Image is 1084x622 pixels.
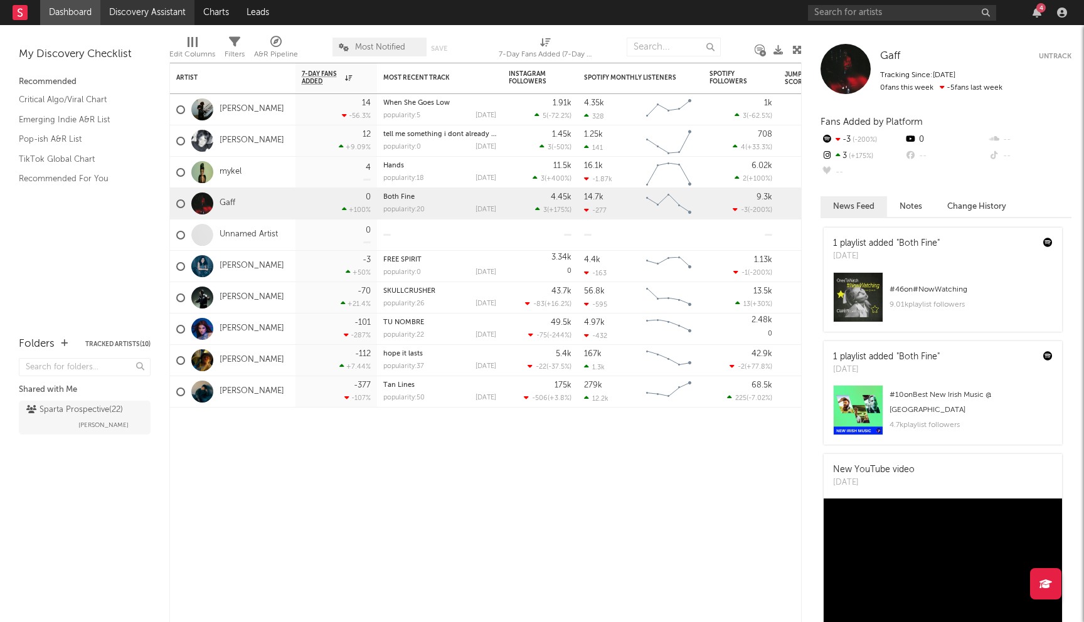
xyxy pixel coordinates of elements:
div: 49.5k [551,319,571,327]
div: Artist [176,74,270,82]
div: 4 [1036,3,1046,13]
div: 4 [366,164,371,172]
div: 67.6 [785,384,835,399]
div: 708 [758,130,772,139]
div: 14 [362,99,371,107]
button: 4 [1033,8,1041,18]
div: [DATE] [476,144,496,150]
div: 1.45k [552,130,571,139]
div: Tan Lines [383,382,496,389]
a: FREE SPIRIT [383,256,422,263]
div: 167k [584,350,602,358]
div: 16.1k [584,162,603,170]
div: 23.7 [785,196,835,211]
div: 56.8k [584,287,605,295]
a: Emerging Indie A&R List [19,113,138,127]
div: 1.91k [553,99,571,107]
span: -50 % [553,144,570,151]
div: -107 % [344,394,371,402]
div: -- [988,132,1071,148]
a: Both Fine [383,194,415,201]
div: 0 [366,193,371,201]
a: mykel [220,167,242,177]
span: -62.5 % [748,113,770,120]
div: 7-Day Fans Added (7-Day Fans Added) [499,31,593,68]
span: -75 [536,332,547,339]
div: popularity: 50 [383,394,425,401]
span: +3.8 % [550,395,570,402]
span: Tracking Since: [DATE] [880,71,955,79]
a: hope it lasts [383,351,423,357]
div: Recommended [19,75,151,90]
a: [PERSON_NAME] [220,324,284,334]
span: -83 [533,301,545,308]
svg: Chart title [640,125,697,157]
div: TU NOMBRE [383,319,496,326]
div: ( ) [733,143,772,151]
div: ( ) [525,300,571,308]
div: # 10 on Best New Irish Music @ [GEOGRAPHIC_DATA] [890,387,1053,418]
a: Sparta Prospective(22)[PERSON_NAME] [19,401,151,435]
div: [DATE] [476,175,496,182]
div: [DATE] [833,364,940,376]
div: SKULLCRUSHER [383,288,496,295]
div: 60.0 [785,134,835,149]
a: Critical Algo/Viral Chart [19,93,138,107]
div: 0 [709,314,772,344]
span: Fans Added by Platform [821,117,923,127]
svg: Chart title [640,282,697,314]
a: When She Goes Low [383,100,450,107]
div: -163 [584,269,607,277]
div: 6.02k [752,162,772,170]
div: popularity: 18 [383,175,424,182]
div: 9.01k playlist followers [890,297,1053,312]
div: ( ) [528,331,571,339]
div: -- [904,148,987,164]
a: [PERSON_NAME] [220,355,284,366]
input: Search for folders... [19,358,151,376]
div: +100 % [342,206,371,214]
span: +77.8 % [747,364,770,371]
div: 41.7 [785,165,835,180]
div: FREE SPIRIT [383,256,496,263]
div: 42.9k [752,350,772,358]
div: 12 [363,130,371,139]
div: 1.25k [584,130,603,139]
div: A&R Pipeline [254,47,298,62]
div: 12.2k [584,394,608,403]
svg: Chart title [640,188,697,219]
div: ( ) [533,174,571,182]
div: ( ) [735,112,772,120]
div: ( ) [730,362,772,371]
span: 7-Day Fans Added [302,70,342,85]
span: -5 fans last week [880,84,1002,92]
div: ( ) [735,300,772,308]
span: -2 [738,364,745,371]
span: +16.2 % [546,301,570,308]
div: Edit Columns [169,47,215,62]
div: Jump Score [785,71,816,86]
button: Tracked Artists(10) [85,341,151,347]
div: tell me something i dont already know [383,131,496,138]
a: TU NOMBRE [383,319,424,326]
div: 86.8 [785,228,835,243]
span: -37.5 % [548,364,570,371]
div: -- [988,148,1071,164]
div: 1 playlist added [833,351,940,364]
span: 4 [741,144,745,151]
a: tell me something i dont already know [383,131,509,138]
div: When She Goes Low [383,100,496,107]
a: SKULLCRUSHER [383,288,435,295]
div: 4.4k [584,256,600,264]
span: +33.3 % [747,144,770,151]
div: Spotify Monthly Listeners [584,74,678,82]
div: +50 % [346,268,371,277]
div: -377 [354,381,371,389]
div: 13.5k [753,287,772,295]
div: 1 playlist added [833,237,940,250]
div: -1.87k [584,175,612,183]
div: [DATE] [476,300,496,307]
div: [DATE] [476,394,496,401]
div: 43.7k [551,287,571,295]
span: Most Notified [355,43,405,51]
